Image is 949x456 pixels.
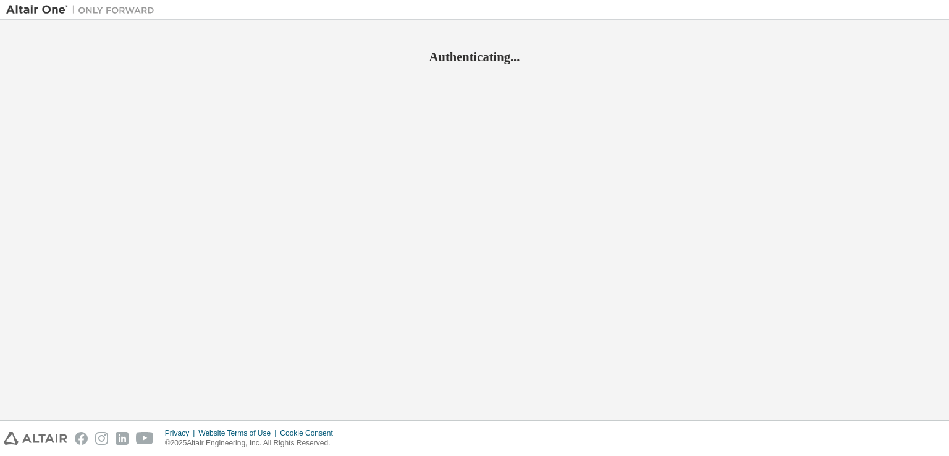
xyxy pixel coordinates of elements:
[280,428,340,438] div: Cookie Consent
[95,432,108,445] img: instagram.svg
[116,432,129,445] img: linkedin.svg
[6,49,943,65] h2: Authenticating...
[4,432,67,445] img: altair_logo.svg
[136,432,154,445] img: youtube.svg
[75,432,88,445] img: facebook.svg
[165,438,340,449] p: © 2025 Altair Engineering, Inc. All Rights Reserved.
[198,428,280,438] div: Website Terms of Use
[165,428,198,438] div: Privacy
[6,4,161,16] img: Altair One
